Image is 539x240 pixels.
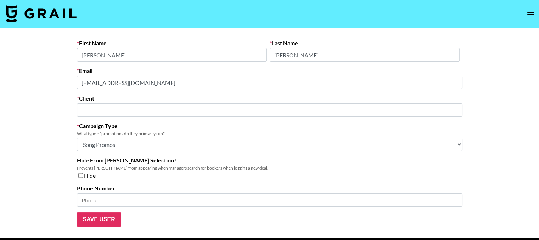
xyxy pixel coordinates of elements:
button: open drawer [523,7,538,21]
label: First Name [77,40,267,47]
input: First Name [77,48,267,62]
label: Phone Number [77,185,462,192]
input: Last Name [270,48,460,62]
label: Campaign Type [77,122,462,130]
input: Phone [77,193,462,207]
input: Save User [77,212,121,227]
input: Email [77,76,462,89]
label: Last Name [270,40,460,47]
label: Hide From [PERSON_NAME] Selection? [77,157,462,164]
span: Hide [84,172,96,179]
label: Client [77,95,462,102]
img: Grail Talent [6,5,77,22]
label: Email [77,67,462,74]
div: What type of promotions do they primarily run? [77,131,462,136]
div: Prevents [PERSON_NAME] from appearing when managers search for bookers when logging a new deal. [77,165,462,171]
